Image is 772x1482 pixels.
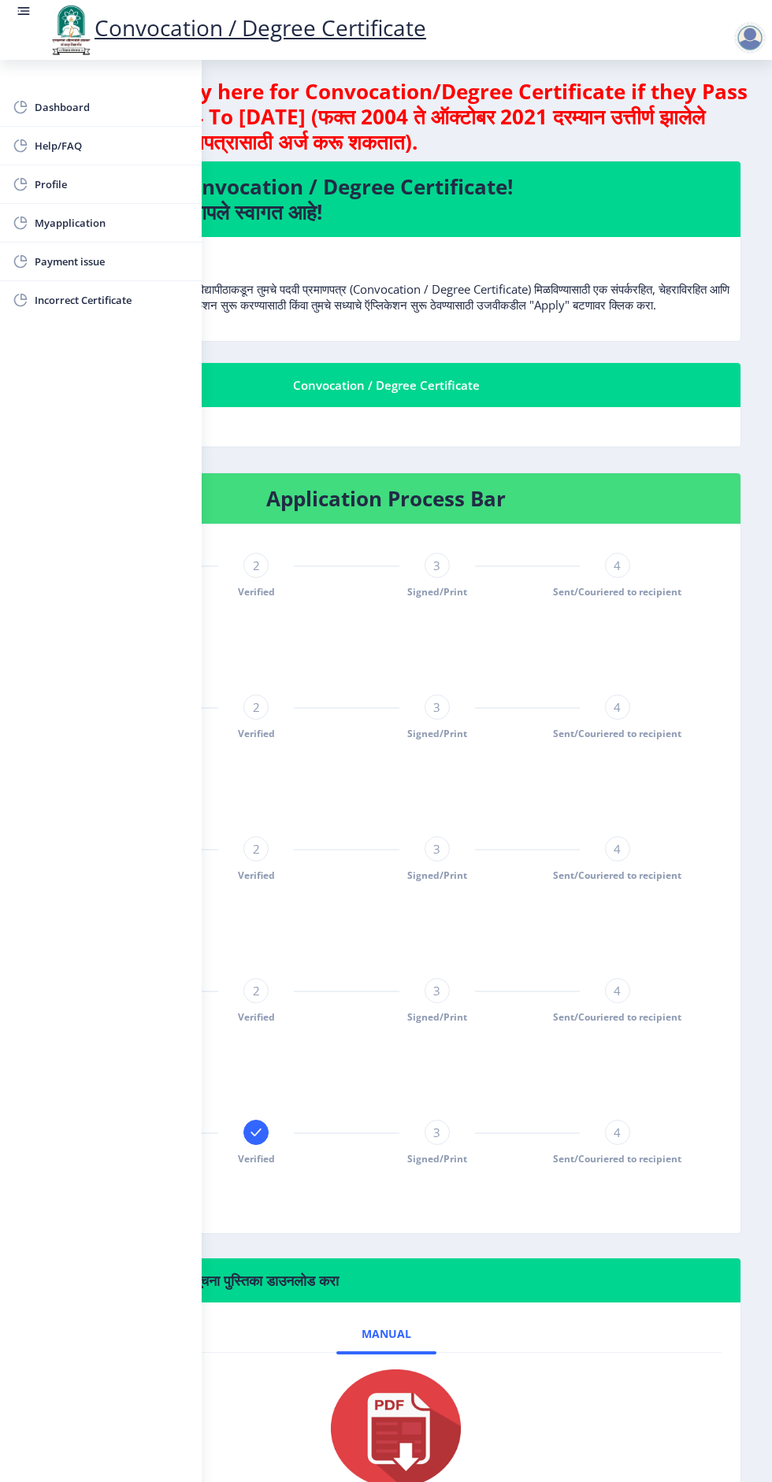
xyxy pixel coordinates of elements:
span: 2 [253,699,260,715]
span: 4 [614,841,621,857]
span: Manual [362,1328,411,1340]
span: Verified [238,727,275,740]
span: Signed/Print [407,1010,467,1024]
a: Manual [336,1315,436,1353]
span: Payment issue [35,252,189,271]
span: 3 [433,983,440,998]
span: 3 [433,699,440,715]
div: Convocation / Degree Certificate [50,376,722,395]
span: Myapplication [35,213,189,232]
span: Dashboard [35,98,189,117]
span: Help/FAQ [35,136,189,155]
p: पुण्यश्लोक अहिल्यादेवी होळकर सोलापूर विद्यापीठाकडून तुमचे पदवी प्रमाणपत्र (Convocation / Degree C... [39,250,733,313]
span: Signed/Print [407,727,467,740]
span: 4 [614,558,621,573]
span: Signed/Print [407,869,467,882]
img: logo [47,3,95,57]
h4: Welcome to Convocation / Degree Certificate! पदवी प्रमाणपत्रात आपले स्वागत आहे! [50,174,722,224]
span: 4 [614,699,621,715]
span: 2 [253,983,260,998]
span: Incorrect Certificate [35,291,189,309]
span: 4 [614,983,621,998]
span: Sent/Couriered to recipient [553,1152,681,1165]
span: Verified [238,585,275,598]
h6: मदत पाहिजे? कृपया खालील सूचना पुस्तिका डाउनलोड करा [50,1271,722,1290]
span: 2 [253,841,260,857]
span: Signed/Print [407,585,467,598]
span: Verified [238,869,275,882]
span: Sent/Couriered to recipient [553,1010,681,1024]
span: Signed/Print [407,1152,467,1165]
span: Verified [238,1010,275,1024]
span: Verified [238,1152,275,1165]
a: Convocation / Degree Certificate [47,13,426,43]
span: 3 [433,1124,440,1140]
span: 3 [433,841,440,857]
span: 3 [433,558,440,573]
h4: Application Process Bar [50,486,722,511]
span: Sent/Couriered to recipient [553,727,681,740]
span: Sent/Couriered to recipient [553,869,681,882]
span: Sent/Couriered to recipient [553,585,681,598]
span: 4 [614,1124,621,1140]
h4: Students can apply here for Convocation/Degree Certificate if they Pass Out between 2004 To [DATE... [19,79,753,154]
span: 2 [253,558,260,573]
span: Profile [35,175,189,194]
